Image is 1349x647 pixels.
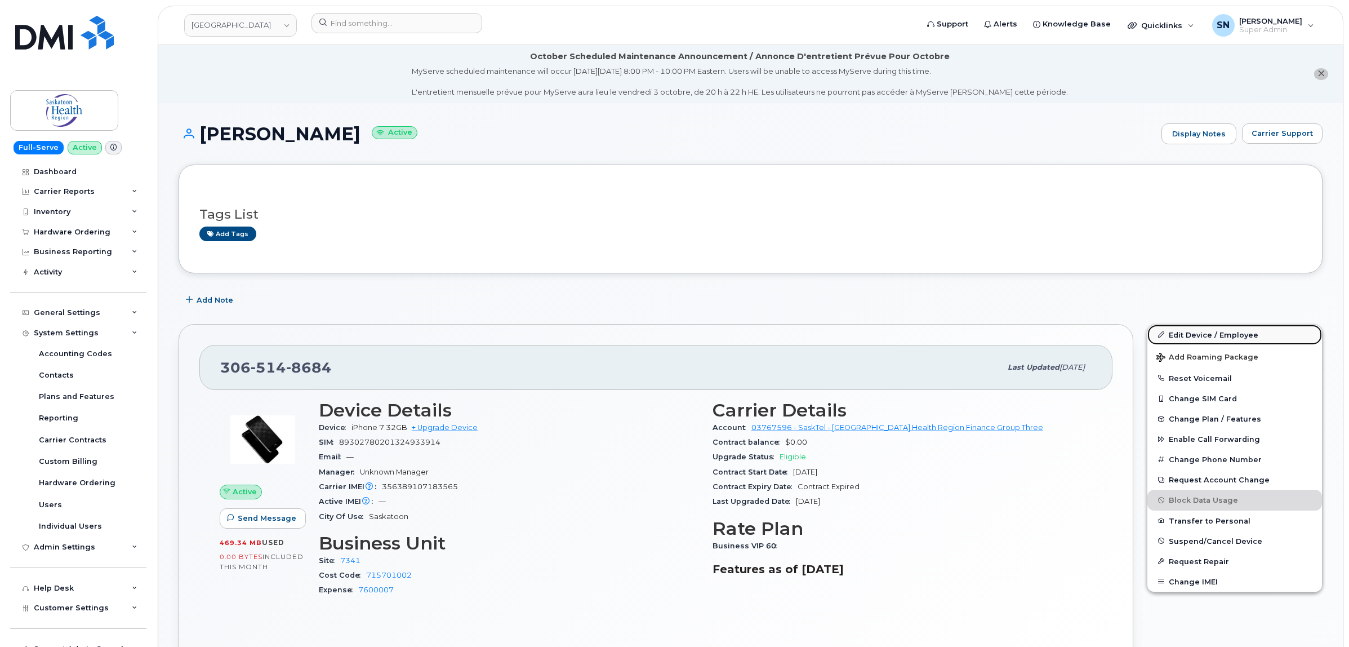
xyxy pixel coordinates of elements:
[319,468,360,476] span: Manager
[319,497,379,506] span: Active IMEI
[220,359,332,376] span: 306
[1169,537,1262,545] span: Suspend/Cancel Device
[339,438,440,446] span: 89302780201324933914
[369,512,408,521] span: Saskatoon
[713,519,1093,539] h3: Rate Plan
[530,51,950,63] div: October Scheduled Maintenance Announcement / Annonce D'entretient Prévue Pour Octobre
[793,468,817,476] span: [DATE]
[286,359,332,376] span: 8684
[1147,429,1322,449] button: Enable Call Forwarding
[1252,128,1313,139] span: Carrier Support
[319,586,358,594] span: Expense
[1147,490,1322,510] button: Block Data Usage
[179,290,243,311] button: Add Note
[372,126,417,139] small: Active
[713,497,796,506] span: Last Upgraded Date
[360,468,429,476] span: Unknown Manager
[220,552,304,571] span: included this month
[1147,345,1322,368] button: Add Roaming Package
[238,513,296,524] span: Send Message
[379,497,386,506] span: —
[319,571,366,579] span: Cost Code
[220,553,262,561] span: 0.00 Bytes
[197,295,233,305] span: Add Note
[751,423,1043,432] a: 03767596 - SaskTel - [GEOGRAPHIC_DATA] Health Region Finance Group Three
[1169,415,1261,423] span: Change Plan / Features
[785,438,807,446] span: $0.00
[1008,363,1059,371] span: Last updated
[1300,598,1341,639] iframe: Messenger Launcher
[713,438,785,446] span: Contract balance
[1156,353,1258,364] span: Add Roaming Package
[319,400,699,420] h3: Device Details
[713,400,1093,420] h3: Carrier Details
[229,406,296,473] img: image20231002-4137094-1b05r3v.jpeg
[796,497,820,506] span: [DATE]
[713,562,1093,576] h3: Features as of [DATE]
[713,468,793,476] span: Contract Start Date
[358,586,394,594] a: 7600007
[412,66,1068,98] div: MyServe scheduled maintenance will occur [DATE][DATE] 8:00 PM - 10:00 PM Eastern. Users will be u...
[319,482,382,491] span: Carrier IMEI
[1147,531,1322,551] button: Suspend/Cancel Device
[1314,68,1328,80] button: close notification
[713,453,780,461] span: Upgrade Status
[319,453,346,461] span: Email
[1059,363,1085,371] span: [DATE]
[382,482,458,491] span: 356389107183565
[780,453,806,461] span: Eligible
[220,508,306,529] button: Send Message
[220,539,262,547] span: 469.34 MB
[319,556,340,565] span: Site
[1147,325,1322,345] a: Edit Device / Employee
[1169,435,1260,444] span: Enable Call Forwarding
[1147,368,1322,388] button: Reset Voicemail
[1147,571,1322,592] button: Change IMEI
[319,512,369,521] span: City Of Use
[351,423,407,432] span: iPhone 7 32GB
[798,482,860,491] span: Contract Expired
[1161,123,1236,145] a: Display Notes
[1147,469,1322,490] button: Request Account Change
[412,423,478,432] a: + Upgrade Device
[319,438,339,446] span: SIM
[179,124,1156,144] h1: [PERSON_NAME]
[233,486,257,497] span: Active
[319,533,699,553] h3: Business Unit
[319,423,351,432] span: Device
[251,359,286,376] span: 514
[713,423,751,432] span: Account
[1242,123,1323,144] button: Carrier Support
[713,542,782,550] span: Business VIP 60
[262,538,284,547] span: used
[199,227,256,241] a: Add tags
[346,453,354,461] span: —
[1147,551,1322,571] button: Request Repair
[340,556,360,565] a: 7341
[1147,511,1322,531] button: Transfer to Personal
[199,207,1302,221] h3: Tags List
[713,482,798,491] span: Contract Expiry Date
[366,571,412,579] a: 715701002
[1147,409,1322,429] button: Change Plan / Features
[1147,449,1322,469] button: Change Phone Number
[1147,388,1322,409] button: Change SIM Card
